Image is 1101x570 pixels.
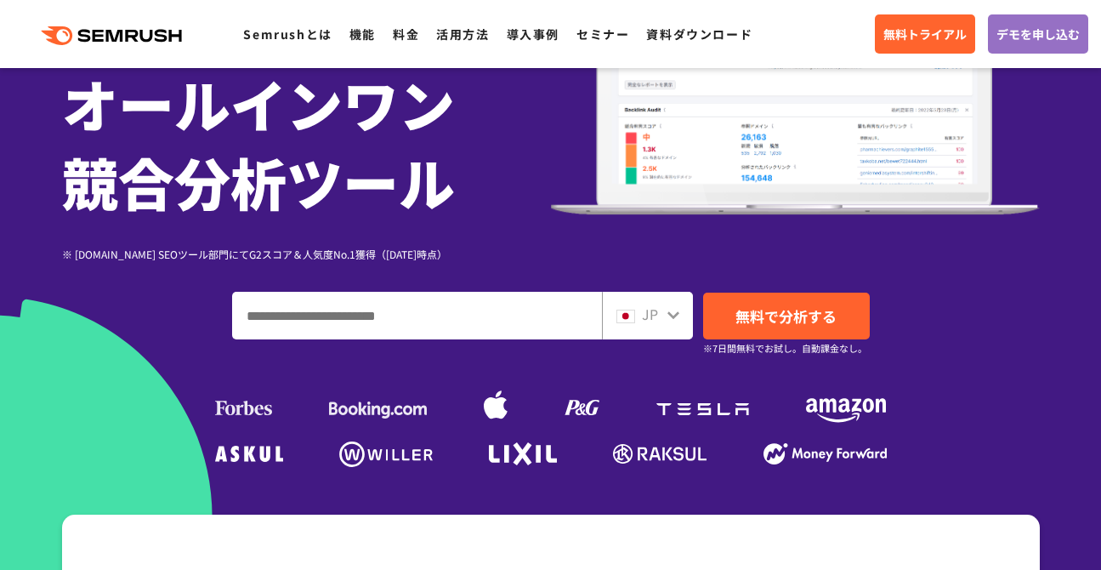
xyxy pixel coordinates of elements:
input: ドメイン、キーワードまたはURLを入力してください [233,293,601,339]
a: 無料トライアル [875,14,975,54]
span: JP [642,304,658,324]
a: 資料ダウンロード [646,26,752,43]
a: Semrushとは [243,26,332,43]
a: デモを申し込む [988,14,1088,54]
span: 無料トライアル [883,25,967,43]
a: 無料で分析する [703,293,870,339]
a: 導入事例 [507,26,559,43]
span: 無料で分析する [735,305,837,327]
a: 活用方法 [436,26,489,43]
a: 料金 [393,26,419,43]
span: デモを申し込む [996,25,1080,43]
div: ※ [DOMAIN_NAME] SEOツール部門にてG2スコア＆人気度No.1獲得（[DATE]時点） [62,246,551,262]
a: セミナー [576,26,629,43]
small: ※7日間無料でお試し。自動課金なし。 [703,340,867,356]
h1: オールインワン 競合分析ツール [62,64,551,220]
a: 機能 [349,26,376,43]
